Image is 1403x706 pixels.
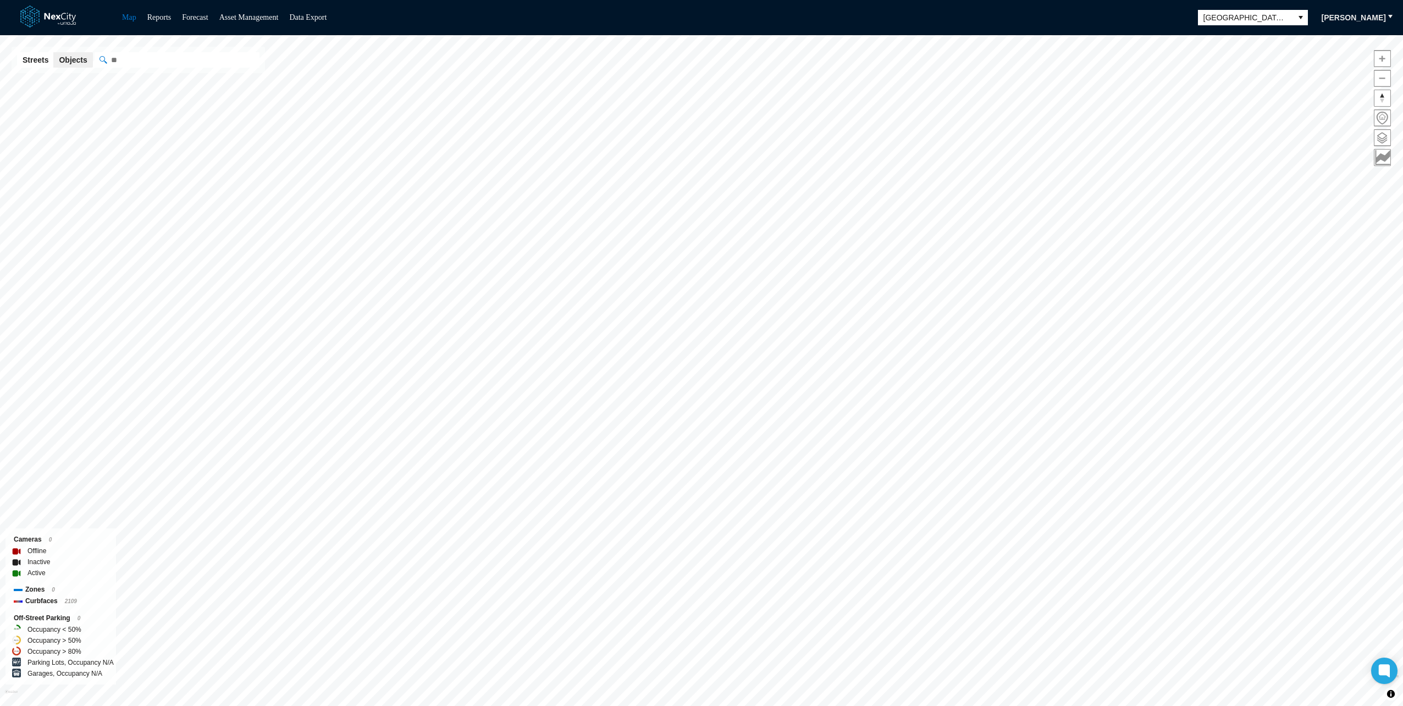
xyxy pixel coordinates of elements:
button: Zoom out [1374,70,1391,87]
span: Objects [59,54,87,65]
div: Zones [14,584,108,595]
button: [PERSON_NAME] [1314,9,1393,26]
label: Occupancy > 50% [27,635,81,646]
span: [PERSON_NAME] [1322,12,1386,23]
button: Objects [53,52,92,68]
a: Data Export [289,13,327,21]
label: Offline [27,545,46,556]
span: Reset bearing to north [1374,90,1390,106]
div: Cameras [14,534,108,545]
label: Occupancy > 80% [27,646,81,657]
label: Parking Lots, Occupancy N/A [27,657,114,668]
span: Zoom in [1374,51,1390,67]
label: Active [27,567,46,578]
a: Asset Management [219,13,279,21]
a: Mapbox homepage [5,690,18,703]
div: Curbfaces [14,595,108,607]
span: Toggle attribution [1388,688,1394,700]
span: 0 [78,615,81,621]
a: Reports [147,13,172,21]
button: Zoom in [1374,50,1391,67]
a: Map [122,13,136,21]
button: Key metrics [1374,149,1391,166]
span: Zoom out [1374,70,1390,86]
button: Home [1374,109,1391,126]
a: Forecast [182,13,208,21]
div: Off-Street Parking [14,613,108,624]
span: [GEOGRAPHIC_DATA][PERSON_NAME] [1203,12,1288,23]
button: Streets [17,52,54,68]
label: Garages, Occupancy N/A [27,668,102,679]
span: 0 [52,587,55,593]
label: Occupancy < 50% [27,624,81,635]
button: Reset bearing to north [1374,90,1391,107]
button: select [1294,10,1308,25]
span: Streets [23,54,48,65]
span: 2109 [65,598,77,604]
button: Toggle attribution [1384,687,1398,701]
label: Inactive [27,556,50,567]
span: 0 [49,537,52,543]
button: Layers management [1374,129,1391,146]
